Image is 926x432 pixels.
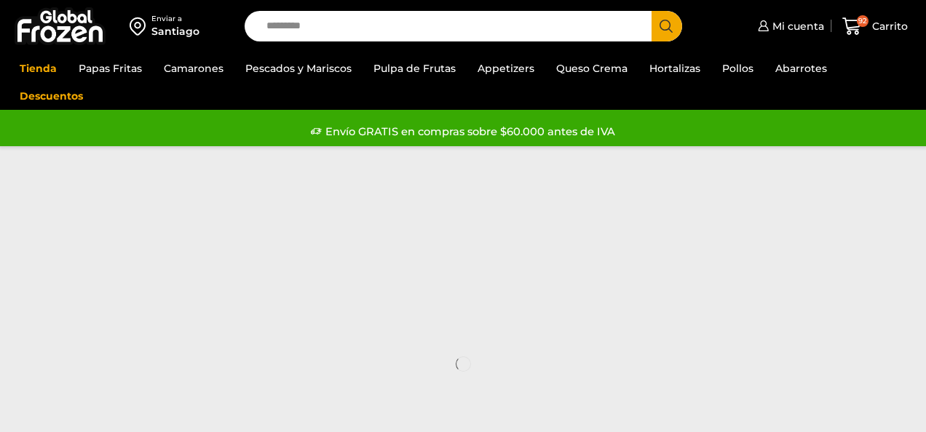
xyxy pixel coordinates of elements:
a: Tienda [12,55,64,82]
a: Descuentos [12,82,90,110]
a: Queso Crema [549,55,635,82]
a: Pulpa de Frutas [366,55,463,82]
a: Mi cuenta [754,12,824,41]
span: Carrito [868,19,908,33]
div: Santiago [151,24,199,39]
span: 92 [857,15,868,27]
span: Mi cuenta [769,19,824,33]
div: Enviar a [151,14,199,24]
a: Papas Fritas [71,55,149,82]
button: Search button [652,11,682,41]
a: Camarones [157,55,231,82]
img: address-field-icon.svg [130,14,151,39]
a: Pollos [715,55,761,82]
a: Abarrotes [768,55,834,82]
a: 92 Carrito [839,9,911,44]
a: Hortalizas [642,55,708,82]
a: Appetizers [470,55,542,82]
a: Pescados y Mariscos [238,55,359,82]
